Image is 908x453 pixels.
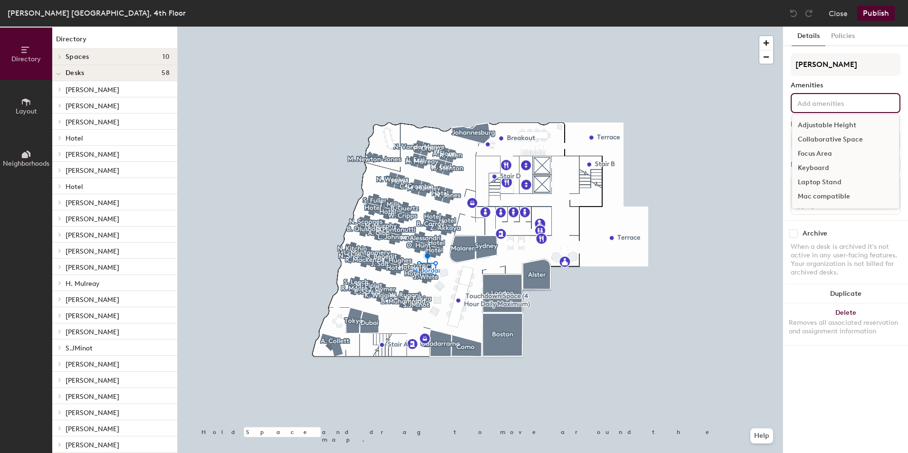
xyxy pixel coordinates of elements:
[66,69,84,77] span: Desks
[792,204,899,218] div: Monitor
[66,393,119,401] span: [PERSON_NAME]
[792,27,825,46] button: Details
[795,97,881,108] input: Add amenities
[161,69,170,77] span: 58
[66,441,119,449] span: [PERSON_NAME]
[66,312,119,320] span: [PERSON_NAME]
[66,102,119,110] span: [PERSON_NAME]
[11,55,41,63] span: Directory
[66,296,119,304] span: [PERSON_NAME]
[66,328,119,336] span: [PERSON_NAME]
[791,161,809,169] div: Desks
[16,107,37,115] span: Layout
[791,82,900,89] div: Amenities
[66,425,119,433] span: [PERSON_NAME]
[66,231,119,239] span: [PERSON_NAME]
[792,189,899,204] div: Mac compatible
[66,409,119,417] span: [PERSON_NAME]
[66,247,119,255] span: [PERSON_NAME]
[783,284,908,303] button: Duplicate
[66,280,100,288] span: H. Mulreay
[791,243,900,277] div: When a desk is archived it's not active in any user-facing features. Your organization is not bil...
[750,428,773,444] button: Help
[792,175,899,189] div: Laptop Stand
[803,230,827,237] div: Archive
[66,167,119,175] span: [PERSON_NAME]
[792,147,899,161] div: Focus Area
[8,7,186,19] div: [PERSON_NAME] [GEOGRAPHIC_DATA], 4th Floor
[66,360,119,368] span: [PERSON_NAME]
[792,118,899,132] div: Adjustable Height
[66,86,119,94] span: [PERSON_NAME]
[66,215,119,223] span: [PERSON_NAME]
[829,6,848,21] button: Close
[66,199,119,207] span: [PERSON_NAME]
[66,134,83,142] span: Hotel
[789,319,902,336] div: Removes all associated reservation and assignment information
[783,303,908,345] button: DeleteRemoves all associated reservation and assignment information
[66,264,119,272] span: [PERSON_NAME]
[3,160,49,168] span: Neighborhoods
[52,34,177,49] h1: Directory
[66,344,93,352] span: S.JMinot
[804,9,813,18] img: Redo
[792,161,899,175] div: Keyboard
[66,151,119,159] span: [PERSON_NAME]
[66,377,119,385] span: [PERSON_NAME]
[66,183,83,191] span: Hotel
[789,9,798,18] img: Undo
[792,132,899,147] div: Collaborative Space
[66,118,119,126] span: [PERSON_NAME]
[162,53,170,61] span: 10
[825,27,861,46] button: Policies
[791,132,900,149] button: Assigned
[791,121,900,128] div: Desk Type
[66,53,89,61] span: Spaces
[857,6,895,21] button: Publish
